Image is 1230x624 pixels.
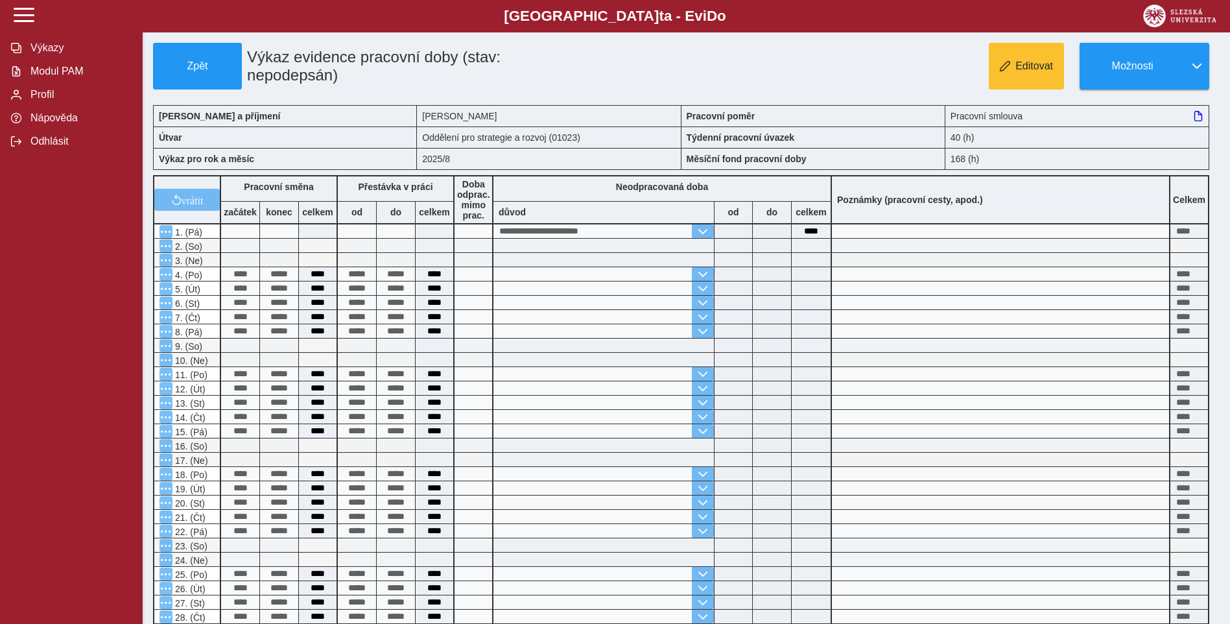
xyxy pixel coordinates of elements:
span: Možnosti [1091,60,1174,72]
b: [GEOGRAPHIC_DATA] a - Evi [39,8,1191,25]
img: logo_web_su.png [1143,5,1216,27]
span: 19. (Út) [172,484,206,494]
button: Menu [160,225,172,238]
span: 24. (Ne) [172,555,208,566]
span: 9. (So) [172,341,202,352]
button: Menu [160,339,172,352]
b: [PERSON_NAME] a příjmení [159,111,280,121]
div: 168 (h) [945,148,1209,170]
span: 3. (Ne) [172,256,203,266]
span: 11. (Po) [172,370,207,380]
b: Neodpracovaná doba [616,182,708,192]
span: 23. (So) [172,541,207,551]
span: 12. (Út) [172,384,206,394]
button: Menu [160,482,172,495]
span: Modul PAM [27,66,132,77]
button: Editovat [989,43,1064,90]
div: 2025/8 [417,148,681,170]
button: Menu [160,553,172,566]
button: Menu [160,453,172,466]
button: Menu [160,382,172,395]
span: 25. (Po) [172,570,207,580]
b: Měsíční fond pracovní doby [687,154,807,164]
button: Menu [160,396,172,409]
button: Menu [160,411,172,424]
span: 16. (So) [172,441,207,451]
button: Menu [160,368,172,381]
b: Útvar [159,132,182,143]
b: konec [260,207,298,217]
button: vrátit [154,189,220,211]
span: 2. (So) [172,241,202,252]
b: od [338,207,376,217]
button: Menu [160,254,172,267]
span: 8. (Pá) [172,327,202,337]
span: 15. (Pá) [172,427,207,437]
b: do [753,207,791,217]
span: 17. (Ne) [172,455,208,466]
span: 14. (Čt) [172,413,206,423]
h1: Výkaz evidence pracovní doby (stav: nepodepsán) [242,43,597,90]
button: Menu [160,582,172,595]
div: 40 (h) [945,126,1209,148]
button: Menu [160,354,172,366]
span: 13. (St) [172,398,205,409]
button: Možnosti [1080,43,1185,90]
b: Pracovní směna [244,182,313,192]
b: Celkem [1173,195,1205,205]
span: 18. (Po) [172,470,207,480]
span: vrátit [182,195,204,205]
button: Menu [160,596,172,609]
button: Menu [160,268,172,281]
button: Menu [160,525,172,538]
div: Oddělení pro strategie a rozvoj (01023) [417,126,681,148]
span: 4. (Po) [172,270,202,280]
span: 27. (St) [172,598,205,608]
span: Výkazy [27,42,132,54]
b: Doba odprac. mimo prac. [457,179,490,221]
b: od [715,207,752,217]
span: 5. (Út) [172,284,200,294]
button: Menu [160,325,172,338]
span: D [707,8,717,24]
span: 1. (Pá) [172,227,202,237]
span: Odhlásit [27,136,132,147]
span: 22. (Pá) [172,527,207,537]
span: 26. (Út) [172,584,206,594]
b: celkem [299,207,337,217]
b: celkem [416,207,453,217]
button: Menu [160,610,172,623]
b: Poznámky (pracovní cesty, apod.) [832,195,988,205]
span: 10. (Ne) [172,355,208,366]
span: 6. (St) [172,298,200,309]
span: Zpět [159,60,236,72]
b: důvod [499,207,526,217]
b: Pracovní poměr [687,111,755,121]
span: o [717,8,726,24]
span: 28. (Čt) [172,612,206,623]
span: 20. (St) [172,498,205,509]
b: začátek [221,207,259,217]
button: Menu [160,539,172,552]
button: Zpět [153,43,242,90]
button: Menu [160,296,172,309]
span: 7. (Čt) [172,313,200,323]
b: Výkaz pro rok a měsíc [159,154,254,164]
button: Menu [160,439,172,452]
b: do [377,207,415,217]
span: t [659,8,663,24]
button: Menu [160,311,172,324]
span: Nápověda [27,112,132,124]
b: celkem [792,207,831,217]
span: Profil [27,89,132,101]
b: Přestávka v práci [358,182,432,192]
button: Menu [160,568,172,581]
button: Menu [160,496,172,509]
span: 21. (Čt) [172,512,206,523]
button: Menu [160,239,172,252]
button: Menu [160,425,172,438]
div: [PERSON_NAME] [417,105,681,126]
b: Týdenní pracovní úvazek [687,132,795,143]
button: Menu [160,510,172,523]
button: Menu [160,468,172,481]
